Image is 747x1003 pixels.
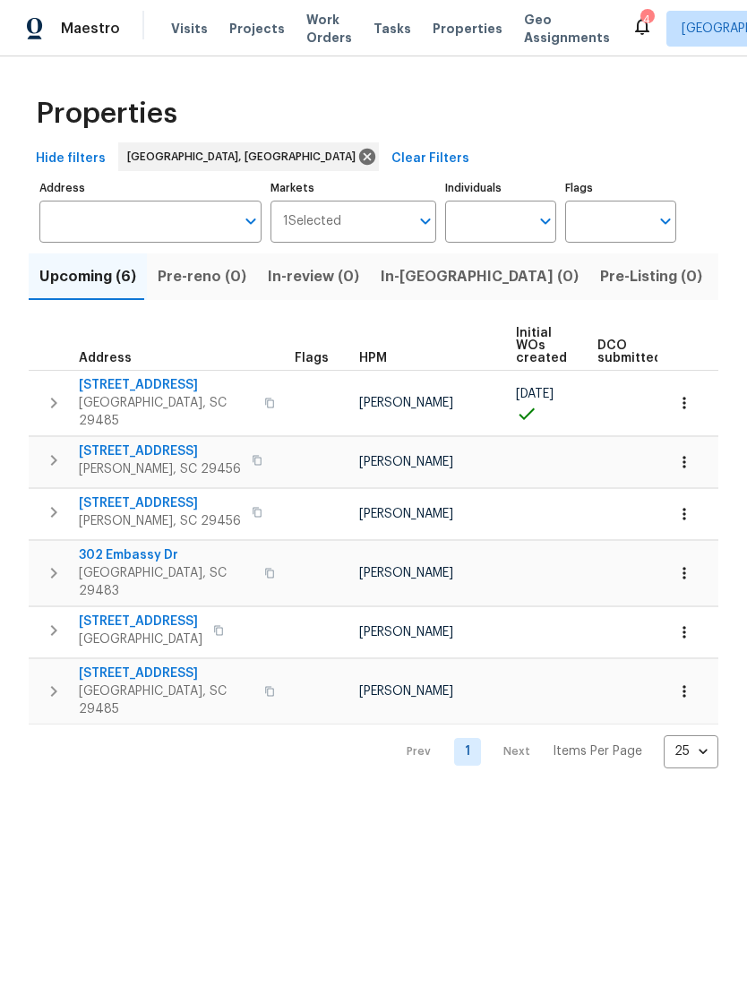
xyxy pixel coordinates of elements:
[373,22,411,35] span: Tasks
[359,567,453,579] span: [PERSON_NAME]
[445,183,556,193] label: Individuals
[270,183,437,193] label: Markets
[79,564,253,600] span: [GEOGRAPHIC_DATA], SC 29483
[171,20,208,38] span: Visits
[158,264,246,289] span: Pre-reno (0)
[359,626,453,639] span: [PERSON_NAME]
[565,183,676,193] label: Flags
[229,20,285,38] span: Projects
[79,546,253,564] span: 302 Embassy Dr
[118,142,379,171] div: [GEOGRAPHIC_DATA], [GEOGRAPHIC_DATA]
[39,264,136,289] span: Upcoming (6)
[359,456,453,468] span: [PERSON_NAME]
[653,209,678,234] button: Open
[268,264,359,289] span: In-review (0)
[359,352,387,364] span: HPM
[384,142,477,176] button: Clear Filters
[39,183,262,193] label: Address
[79,352,132,364] span: Address
[79,376,253,394] span: [STREET_ADDRESS]
[79,460,241,478] span: [PERSON_NAME], SC 29456
[29,142,113,176] button: Hide filters
[79,664,253,682] span: [STREET_ADDRESS]
[61,20,120,38] span: Maestro
[283,214,341,229] span: 1 Selected
[391,148,469,170] span: Clear Filters
[533,209,558,234] button: Open
[516,388,554,400] span: [DATE]
[295,352,329,364] span: Flags
[79,613,202,630] span: [STREET_ADDRESS]
[359,508,453,520] span: [PERSON_NAME]
[127,148,363,166] span: [GEOGRAPHIC_DATA], [GEOGRAPHIC_DATA]
[524,11,610,47] span: Geo Assignments
[79,494,241,512] span: [STREET_ADDRESS]
[36,148,106,170] span: Hide filters
[359,685,453,698] span: [PERSON_NAME]
[640,11,653,29] div: 4
[359,397,453,409] span: [PERSON_NAME]
[454,738,481,766] a: Goto page 1
[238,209,263,234] button: Open
[381,264,579,289] span: In-[GEOGRAPHIC_DATA] (0)
[36,105,177,123] span: Properties
[79,630,202,648] span: [GEOGRAPHIC_DATA]
[413,209,438,234] button: Open
[664,728,718,775] div: 25
[390,735,718,768] nav: Pagination Navigation
[79,442,241,460] span: [STREET_ADDRESS]
[79,394,253,430] span: [GEOGRAPHIC_DATA], SC 29485
[600,264,702,289] span: Pre-Listing (0)
[79,512,241,530] span: [PERSON_NAME], SC 29456
[553,742,642,760] p: Items Per Page
[433,20,502,38] span: Properties
[79,682,253,718] span: [GEOGRAPHIC_DATA], SC 29485
[516,327,567,364] span: Initial WOs created
[597,339,662,364] span: DCO submitted
[306,11,352,47] span: Work Orders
